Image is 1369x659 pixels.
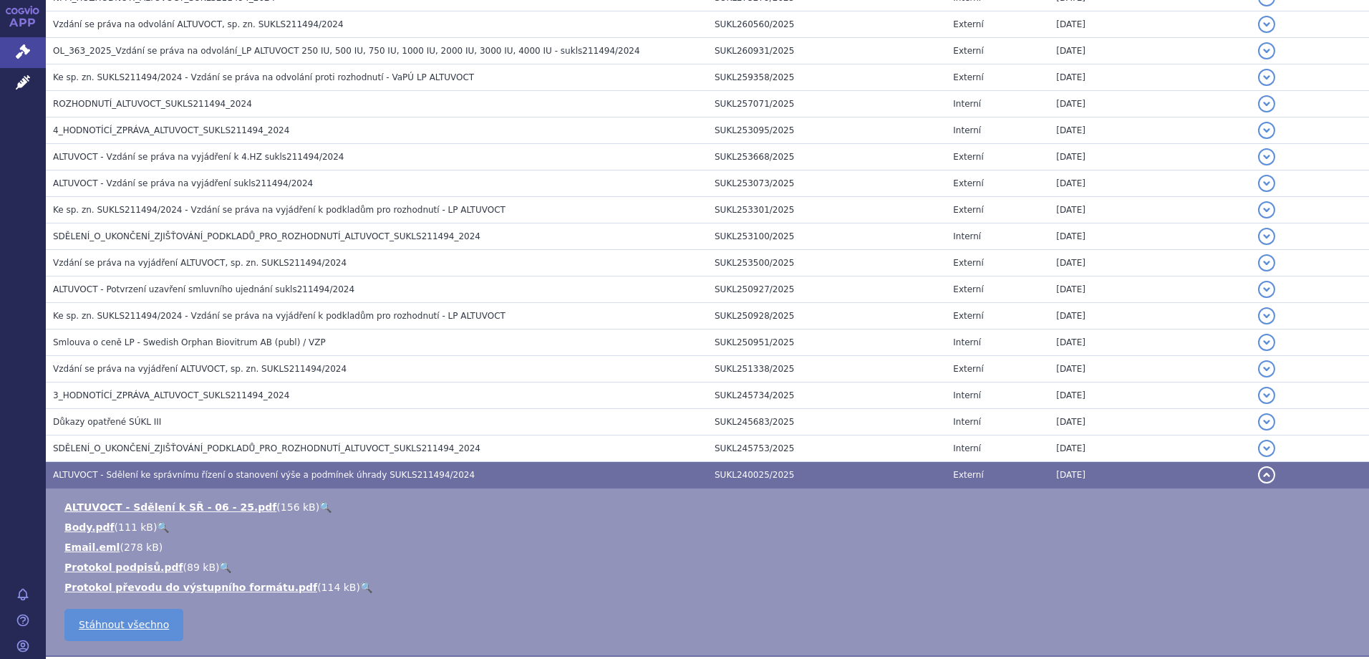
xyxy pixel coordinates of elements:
span: SDĚLENÍ_O_UKONČENÍ_ZJIŠŤOVÁNÍ_PODKLADŮ_PRO_ROZHODNUTÍ_ALTUVOCT_SUKLS211494_2024 [53,231,480,241]
td: [DATE] [1049,117,1250,144]
button: detail [1258,69,1275,86]
td: [DATE] [1049,64,1250,91]
a: Protokol převodu do výstupního formátu.pdf [64,582,317,593]
td: [DATE] [1049,223,1250,250]
button: detail [1258,307,1275,324]
span: 278 kB [124,542,159,553]
button: detail [1258,228,1275,245]
span: Externí [953,284,983,294]
td: SUKL253301/2025 [707,197,946,223]
td: [DATE] [1049,356,1250,383]
span: Externí [953,46,983,56]
a: Stáhnout všechno [64,609,183,641]
td: SUKL259358/2025 [707,64,946,91]
span: 4_HODNOTÍCÍ_ZPRÁVA_ALTUVOCT_SUKLS211494_2024 [53,125,289,135]
span: Externí [953,72,983,82]
td: SUKL257071/2025 [707,91,946,117]
button: detail [1258,440,1275,457]
td: SUKL253500/2025 [707,250,946,276]
td: SUKL240025/2025 [707,462,946,489]
td: [DATE] [1049,383,1250,409]
button: detail [1258,175,1275,192]
a: 🔍 [319,501,332,513]
span: Externí [953,178,983,188]
td: [DATE] [1049,144,1250,170]
span: Interní [953,390,981,400]
span: ROZHODNUTÍ_ALTUVOCT_SUKLS211494_2024 [53,99,252,109]
span: Interní [953,125,981,135]
button: detail [1258,413,1275,430]
button: detail [1258,201,1275,218]
a: Protokol podpisů.pdf [64,562,183,573]
span: Interní [953,231,981,241]
span: Ke sp. zn. SUKLS211494/2024 - Vzdání se práva na odvolání proti rozhodnutí - VaPÚ LP ALTUVOCT [53,72,474,82]
span: Externí [953,19,983,29]
td: [DATE] [1049,11,1250,38]
span: SDĚLENÍ_O_UKONČENÍ_ZJIŠŤOVÁNÍ_PODKLADŮ_PRO_ROZHODNUTÍ_ALTUVOCT_SUKLS211494_2024 [53,443,480,453]
span: 114 kB [321,582,357,593]
span: Ke sp. zn. SUKLS211494/2024 - Vzdání se práva na vyjádření k podkladům pro rozhodnutí - LP ALTUVOCT [53,205,505,215]
td: SUKL253668/2025 [707,144,946,170]
td: SUKL260931/2025 [707,38,946,64]
span: Smlouva o ceně LP - Swedish Orphan Biovitrum AB (publ) / VZP [53,337,326,347]
td: SUKL253100/2025 [707,223,946,250]
span: Vzdání se práva na vyjádření ALTUVOCT, sp. zn. SUKLS211494/2024 [53,258,347,268]
td: SUKL251338/2025 [707,356,946,383]
span: Vzdání se práva na vyjádření ALTUVOCT, sp. zn. SUKLS211494/2024 [53,364,347,374]
td: SUKL245683/2025 [707,409,946,436]
a: ALTUVOCT - Sdělení k SŘ - 06 - 25.pdf [64,501,276,513]
td: SUKL253073/2025 [707,170,946,197]
button: detail [1258,122,1275,139]
td: [DATE] [1049,250,1250,276]
a: Body.pdf [64,521,115,533]
td: [DATE] [1049,91,1250,117]
td: [DATE] [1049,197,1250,223]
button: detail [1258,387,1275,404]
span: Externí [953,311,983,321]
li: ( ) [64,540,1355,554]
span: OL_363_2025_Vzdání se práva na odvolání_LP ALTUVOCT 250 IU, 500 IU, 750 IU, 1000 IU, 2000 IU, 300... [53,46,640,56]
span: Externí [953,205,983,215]
td: [DATE] [1049,303,1250,329]
li: ( ) [64,520,1355,534]
span: Externí [953,470,983,480]
td: [DATE] [1049,436,1250,462]
span: 111 kB [118,521,153,533]
td: SUKL250927/2025 [707,276,946,303]
td: SUKL245753/2025 [707,436,946,462]
a: 🔍 [157,521,169,533]
a: Email.eml [64,542,120,553]
button: detail [1258,360,1275,377]
td: [DATE] [1049,329,1250,356]
span: Interní [953,337,981,347]
span: ALTUVOCT - Sdělení ke správnímu řízení o stanovení výše a podmínek úhrady SUKLS211494/2024 [53,470,475,480]
span: 3_HODNOTÍCÍ_ZPRÁVA_ALTUVOCT_SUKLS211494_2024 [53,390,289,400]
td: [DATE] [1049,462,1250,489]
button: detail [1258,42,1275,59]
span: 89 kB [187,562,216,573]
li: ( ) [64,560,1355,574]
a: 🔍 [219,562,231,573]
span: ALTUVOCT - Vzdání se práva na vyjádření k 4.HZ sukls211494/2024 [53,152,344,162]
td: [DATE] [1049,276,1250,303]
span: ALTUVOCT - Vzdání se práva na vyjádření sukls211494/2024 [53,178,313,188]
td: SUKL245734/2025 [707,383,946,409]
button: detail [1258,281,1275,298]
td: SUKL250928/2025 [707,303,946,329]
td: [DATE] [1049,38,1250,64]
li: ( ) [64,580,1355,595]
td: [DATE] [1049,409,1250,436]
button: detail [1258,16,1275,33]
span: Interní [953,417,981,427]
span: Externí [953,258,983,268]
a: 🔍 [360,582,372,593]
span: Externí [953,364,983,374]
td: SUKL260560/2025 [707,11,946,38]
button: detail [1258,148,1275,165]
span: Externí [953,152,983,162]
span: ALTUVOCT - Potvrzení uzavření smluvního ujednání sukls211494/2024 [53,284,354,294]
span: Ke sp. zn. SUKLS211494/2024 - Vzdání se práva na vyjádření k podkladům pro rozhodnutí - LP ALTUVOCT [53,311,505,321]
td: SUKL250951/2025 [707,329,946,356]
span: 156 kB [281,501,316,513]
button: detail [1258,334,1275,351]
